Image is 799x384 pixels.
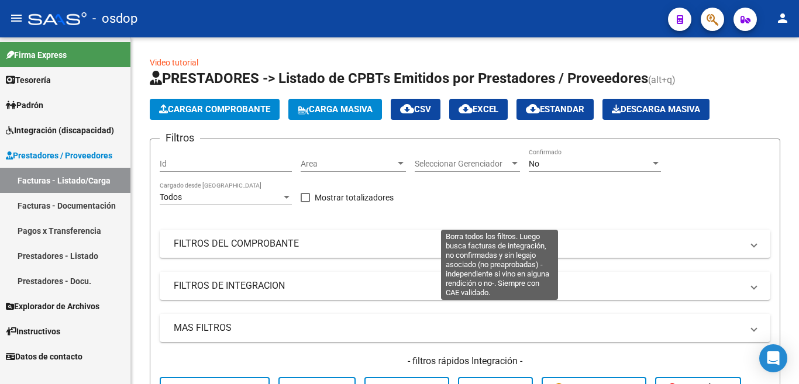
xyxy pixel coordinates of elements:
[6,325,60,338] span: Instructivos
[6,149,112,162] span: Prestadores / Proveedores
[6,350,82,363] span: Datos de contacto
[160,314,770,342] mat-expansion-panel-header: MAS FILTROS
[415,159,509,169] span: Seleccionar Gerenciador
[301,159,395,169] span: Area
[602,99,710,120] button: Descarga Masiva
[174,237,742,250] mat-panel-title: FILTROS DEL COMPROBANTE
[6,49,67,61] span: Firma Express
[174,279,742,292] mat-panel-title: FILTROS DE INTEGRACION
[459,102,473,116] mat-icon: cloud_download
[150,58,198,67] a: Video tutorial
[315,191,394,205] span: Mostrar totalizadores
[150,70,648,87] span: PRESTADORES -> Listado de CPBTs Emitidos por Prestadores / Proveedores
[150,99,280,120] button: Cargar Comprobante
[516,99,594,120] button: Estandar
[759,344,787,372] div: Open Intercom Messenger
[526,104,584,115] span: Estandar
[160,192,182,202] span: Todos
[776,11,790,25] mat-icon: person
[288,99,382,120] button: Carga Masiva
[529,159,539,168] span: No
[400,102,414,116] mat-icon: cloud_download
[391,99,440,120] button: CSV
[6,124,114,137] span: Integración (discapacidad)
[648,74,676,85] span: (alt+q)
[298,104,373,115] span: Carga Masiva
[159,104,270,115] span: Cargar Comprobante
[92,6,137,32] span: - osdop
[6,99,43,112] span: Padrón
[6,74,51,87] span: Tesorería
[612,104,700,115] span: Descarga Masiva
[400,104,431,115] span: CSV
[602,99,710,120] app-download-masive: Descarga masiva de comprobantes (adjuntos)
[9,11,23,25] mat-icon: menu
[160,130,200,146] h3: Filtros
[160,230,770,258] mat-expansion-panel-header: FILTROS DEL COMPROBANTE
[174,321,742,334] mat-panel-title: MAS FILTROS
[526,102,540,116] mat-icon: cloud_download
[160,355,770,368] h4: - filtros rápidos Integración -
[459,104,498,115] span: EXCEL
[449,99,508,120] button: EXCEL
[6,300,99,313] span: Explorador de Archivos
[160,272,770,300] mat-expansion-panel-header: FILTROS DE INTEGRACION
